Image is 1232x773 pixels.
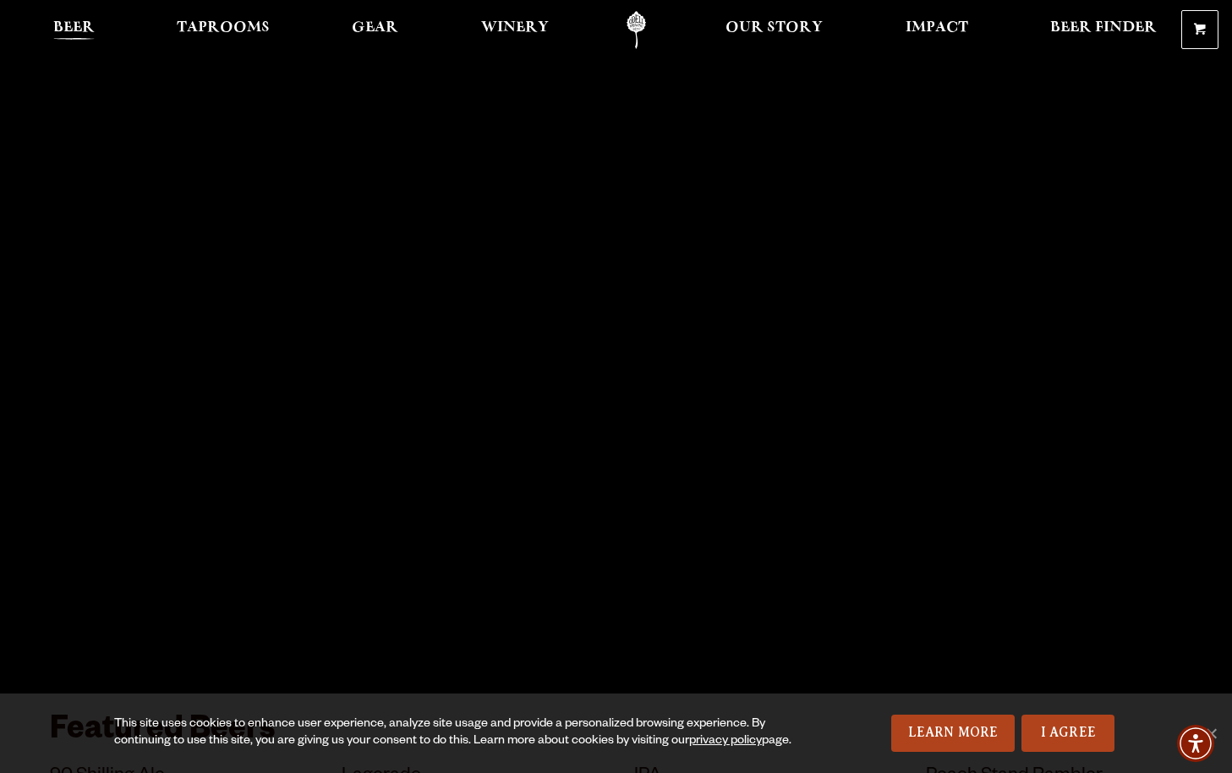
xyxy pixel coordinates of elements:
[166,11,281,49] a: Taprooms
[53,21,95,35] span: Beer
[891,715,1016,752] a: Learn More
[1050,21,1157,35] span: Beer Finder
[1177,725,1214,762] div: Accessibility Menu
[470,11,560,49] a: Winery
[605,11,668,49] a: Odell Home
[352,21,398,35] span: Gear
[42,11,106,49] a: Beer
[715,11,834,49] a: Our Story
[114,716,802,750] div: This site uses cookies to enhance user experience, analyze site usage and provide a personalized ...
[906,21,968,35] span: Impact
[689,735,762,748] a: privacy policy
[177,21,270,35] span: Taprooms
[895,11,979,49] a: Impact
[341,11,409,49] a: Gear
[1039,11,1168,49] a: Beer Finder
[481,21,549,35] span: Winery
[1021,715,1114,752] a: I Agree
[726,21,823,35] span: Our Story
